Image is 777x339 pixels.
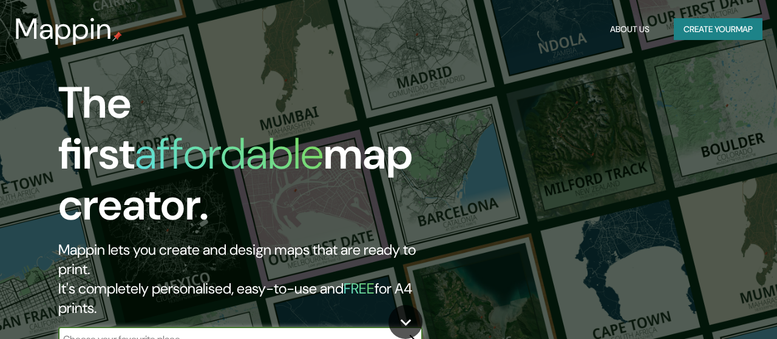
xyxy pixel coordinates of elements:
button: Create yourmap [674,18,762,41]
h1: The first map creator. [58,78,447,240]
iframe: Help widget launcher [669,292,764,326]
h3: Mappin [15,12,112,46]
h2: Mappin lets you create and design maps that are ready to print. It's completely personalised, eas... [58,240,447,318]
h5: FREE [344,279,375,298]
h1: affordable [135,126,324,182]
button: About Us [605,18,654,41]
img: mappin-pin [112,32,122,41]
